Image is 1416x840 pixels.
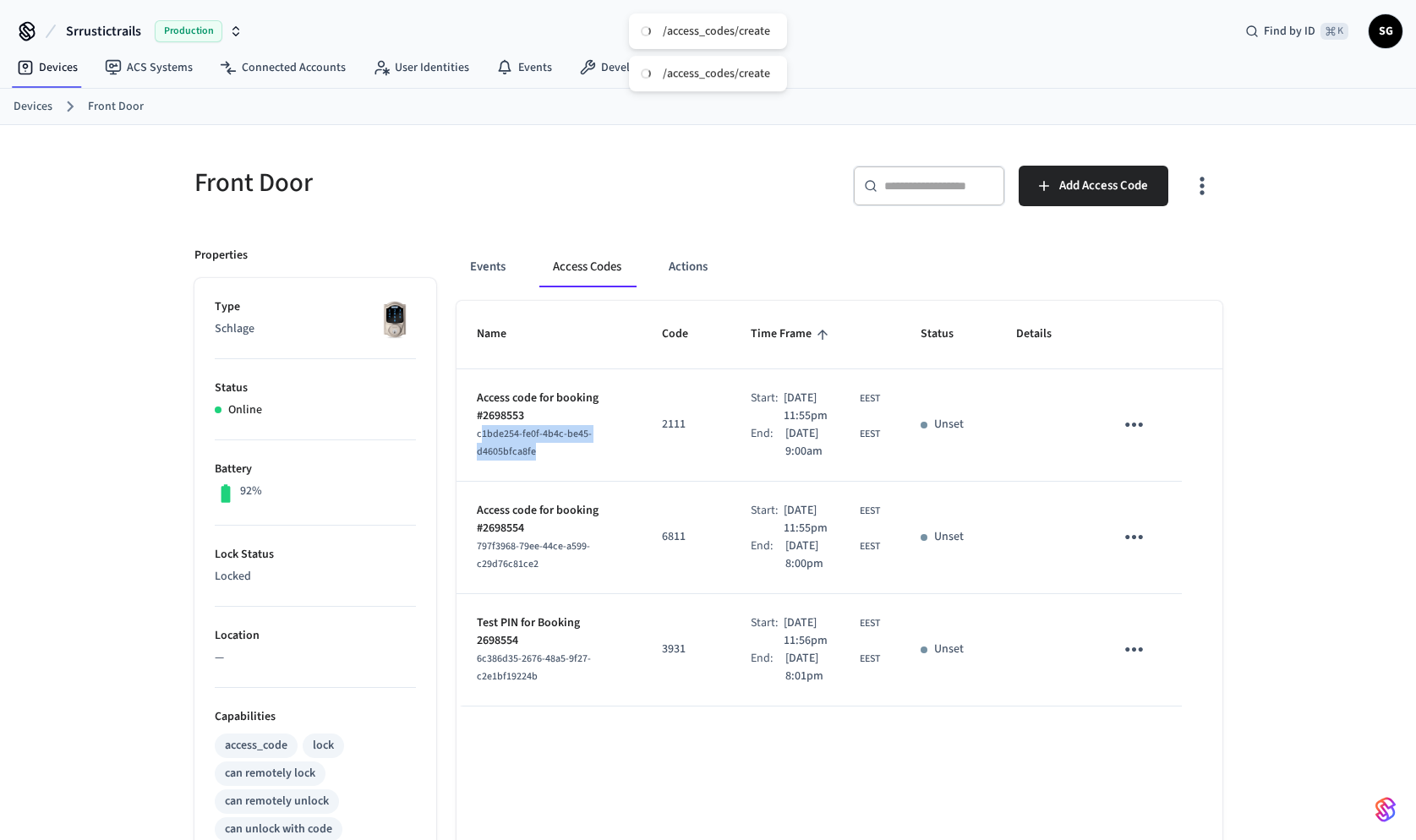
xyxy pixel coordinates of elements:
[477,614,622,650] p: Test PIN for Booking 2698554
[206,52,359,83] a: Connected Accounts
[785,425,880,461] div: Europe/Kiev
[655,247,721,287] button: Actions
[784,502,880,537] div: Europe/Kiev
[751,614,784,650] div: Start:
[1320,23,1348,40] span: ⌘ K
[860,391,880,406] span: EEST
[860,652,880,667] span: EEST
[784,614,880,650] div: Europe/Kiev
[457,247,519,287] button: Events
[215,298,416,316] p: Type
[784,390,880,425] div: Europe/Kiev
[663,24,770,39] div: /access_codes/create
[215,649,416,667] p: —
[215,546,416,564] p: Lock Status
[14,98,52,116] a: Devices
[784,390,856,425] span: [DATE] 11:55pm
[751,502,784,537] div: Start:
[860,504,880,519] span: EEST
[934,416,964,434] p: Unset
[215,568,416,586] p: Locked
[934,528,964,546] p: Unset
[457,301,1222,706] table: sticky table
[240,483,262,500] p: 92%
[215,627,416,645] p: Location
[785,425,856,461] span: [DATE] 9:00am
[860,539,880,554] span: EEST
[225,765,315,783] div: can remotely lock
[477,321,528,347] span: Name
[785,650,856,685] span: [DATE] 8:01pm
[662,416,710,434] p: 2111
[1370,16,1401,46] span: SG
[215,708,416,726] p: Capabilities
[751,650,785,685] div: End:
[784,614,856,650] span: [DATE] 11:56pm
[225,821,332,838] div: can unlock with code
[662,528,710,546] p: 6811
[3,52,91,83] a: Devices
[1059,175,1148,197] span: Add Access Code
[477,652,591,684] span: 6c386d35-2676-48a5-9f27-c2e1bf19224b
[934,641,964,658] p: Unset
[313,737,334,755] div: lock
[477,427,592,459] span: c1bde254-fe0f-4b4c-be45-d4605bfca8fe
[751,321,834,347] span: Time Frame
[215,320,416,338] p: Schlage
[860,427,880,442] span: EEST
[155,20,222,42] span: Production
[662,641,710,658] p: 3931
[1375,796,1396,823] img: SeamLogoGradient.69752ec5.svg
[860,616,880,631] span: EEST
[566,52,667,83] a: Developer
[785,650,880,685] div: Europe/Kiev
[483,52,566,83] a: Events
[785,537,856,573] span: [DATE] 8:00pm
[225,737,287,755] div: access_code
[88,98,144,116] a: Front Door
[1369,14,1402,48] button: SG
[785,537,880,573] div: Europe/Kiev
[1264,23,1315,40] span: Find by ID
[215,379,416,397] p: Status
[662,321,710,347] span: Code
[477,502,622,537] p: Access code for booking #2698554
[663,66,770,81] div: /access_codes/create
[784,502,856,537] span: [DATE] 11:55pm
[457,247,1222,287] div: ant example
[66,21,141,41] span: Srrustictrails
[1016,321,1074,347] span: Details
[751,425,785,461] div: End:
[194,166,698,200] h5: Front Door
[751,390,784,425] div: Start:
[215,461,416,478] p: Battery
[91,52,206,83] a: ACS Systems
[477,539,590,571] span: 797f3968-79ee-44ce-a599-c29d76c81ce2
[1019,166,1168,206] button: Add Access Code
[539,247,635,287] button: Access Codes
[921,321,976,347] span: Status
[751,537,785,573] div: End:
[667,52,758,83] a: Settings
[477,390,622,425] p: Access code for booking #2698553
[359,52,483,83] a: User Identities
[194,247,248,265] p: Properties
[374,298,416,341] img: Schlage Sense Smart Deadbolt with Camelot Trim, Front
[225,793,329,810] div: can remotely unlock
[1232,16,1362,46] div: Find by ID⌘ K
[228,401,262,419] p: Online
